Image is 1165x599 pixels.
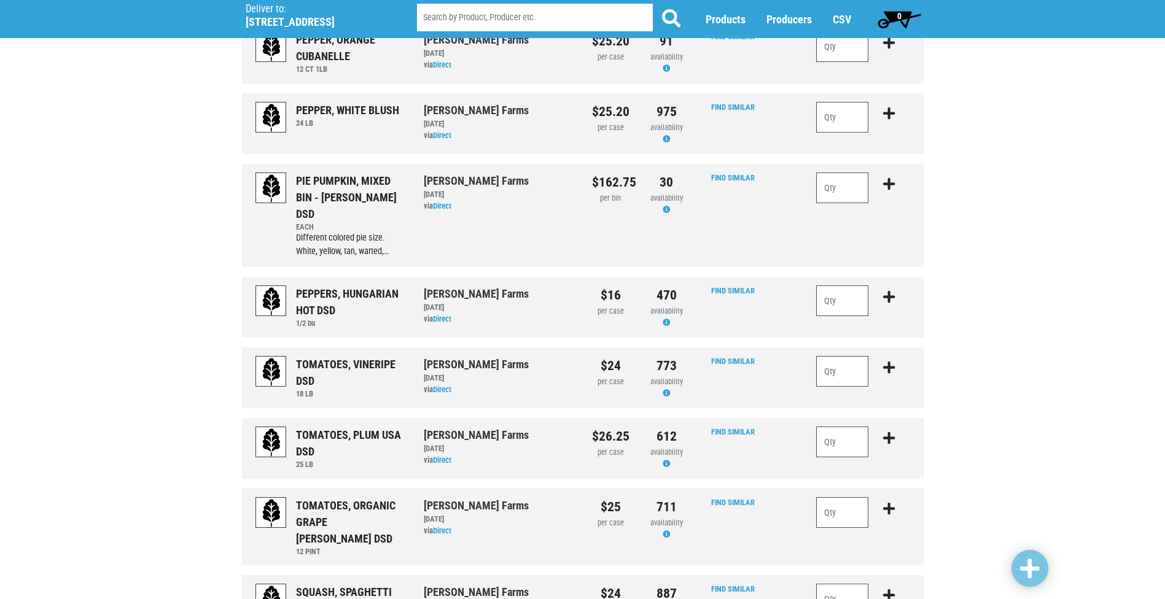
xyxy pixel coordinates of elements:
div: 30 [648,172,685,192]
div: per case [592,306,629,317]
a: [PERSON_NAME] Farms [424,428,529,441]
div: [DATE] [424,48,574,60]
div: via [424,455,574,466]
div: per case [592,376,629,388]
div: $162.75 [592,172,629,192]
a: Direct [433,201,451,211]
input: Qty [816,497,869,528]
a: Direct [433,131,451,140]
input: Qty [816,356,869,387]
h6: 24 LB [296,118,399,128]
div: per case [592,52,629,63]
div: 711 [648,497,685,517]
img: placeholder-variety-43d6402dacf2d531de610a020419775a.svg [256,286,287,317]
h6: 12 PINT [296,547,405,556]
a: Direct [433,60,451,69]
a: Direct [433,314,451,323]
a: Find Similar [711,102,755,112]
div: via [424,130,574,142]
div: [DATE] [424,118,574,130]
img: placeholder-variety-43d6402dacf2d531de610a020419775a.svg [256,357,287,387]
a: [PERSON_NAME] Farms [424,585,529,598]
input: Qty [816,31,869,62]
h6: 1/2 bu [296,319,405,328]
a: CSV [833,13,851,26]
div: [DATE] [424,189,574,201]
a: Products [706,13,746,26]
a: Producers [766,13,812,26]
div: [DATE] [424,443,574,455]
h6: EACH [296,222,405,231]
a: [PERSON_NAME] Farms [424,174,529,187]
div: 91 [648,31,685,51]
div: PEPPER, WHITE BLUSH [296,102,399,118]
img: placeholder-variety-43d6402dacf2d531de610a020419775a.svg [256,32,287,63]
a: 0 [872,7,927,31]
a: Direct [433,455,451,465]
span: availability [650,447,683,457]
div: PIE PUMPKIN, MIXED BIN - [PERSON_NAME] DSD [296,172,405,222]
div: TOMATOES, ORGANIC GRAPE [PERSON_NAME] DSD [296,497,405,547]
img: placeholder-variety-43d6402dacf2d531de610a020419775a.svg [256,427,287,458]
p: Deliver to: [246,3,386,15]
a: [PERSON_NAME] Farms [424,287,529,300]
h6: 12 CT 1LB [296,64,405,74]
div: $25.20 [592,102,629,122]
span: availability [650,518,683,527]
h5: [STREET_ADDRESS] [246,15,386,29]
span: availability [650,123,683,132]
div: PEPPER, ORANGE CUBANELLE [296,31,405,64]
input: Qty [816,427,869,457]
div: [DATE] [424,373,574,384]
div: 470 [648,285,685,305]
a: [PERSON_NAME] Farms [424,104,529,117]
div: per case [592,447,629,458]
span: availability [650,52,683,61]
div: $25.20 [592,31,629,51]
h6: 18 LB [296,389,405,398]
img: placeholder-variety-43d6402dacf2d531de610a020419775a.svg [256,173,287,204]
input: Search by Product, Producer etc. [417,4,653,31]
div: 773 [648,356,685,376]
div: $26.25 [592,427,629,446]
div: TOMATOES, PLUM USA DSD [296,427,405,460]
div: per bin [592,193,629,204]
h6: 25 LB [296,460,405,469]
a: Find Similar [711,173,755,182]
a: Find Similar [711,286,755,295]
span: availability [650,193,683,203]
a: Direct [433,526,451,535]
img: placeholder-variety-43d6402dacf2d531de610a020419775a.svg [256,498,287,528]
div: via [424,525,574,537]
a: [PERSON_NAME] Farms [424,358,529,371]
span: … [384,246,389,257]
input: Qty [816,172,869,203]
img: placeholder-variety-43d6402dacf2d531de610a020419775a.svg [256,102,287,133]
input: Qty [816,285,869,316]
div: per case [592,122,629,134]
span: 0 [897,11,902,21]
div: 975 [648,102,685,122]
div: $25 [592,497,629,517]
span: availability [650,306,683,315]
a: Find Similar [711,498,755,507]
a: [PERSON_NAME] Farms [424,33,529,46]
a: Find Similar [711,584,755,593]
div: via [424,60,574,71]
div: [DATE] [424,302,574,314]
a: Find Similar [711,357,755,366]
div: $24 [592,356,629,376]
a: Find Similar [711,427,755,436]
a: [PERSON_NAME] Farms [424,499,529,512]
div: PEPPERS, HUNGARIAN HOT DSD [296,285,405,319]
div: per case [592,517,629,529]
a: Direct [433,385,451,394]
div: 612 [648,427,685,446]
div: TOMATOES, VINERIPE DSD [296,356,405,389]
div: via [424,201,574,212]
div: $16 [592,285,629,305]
input: Qty [816,102,869,133]
div: via [424,384,574,396]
